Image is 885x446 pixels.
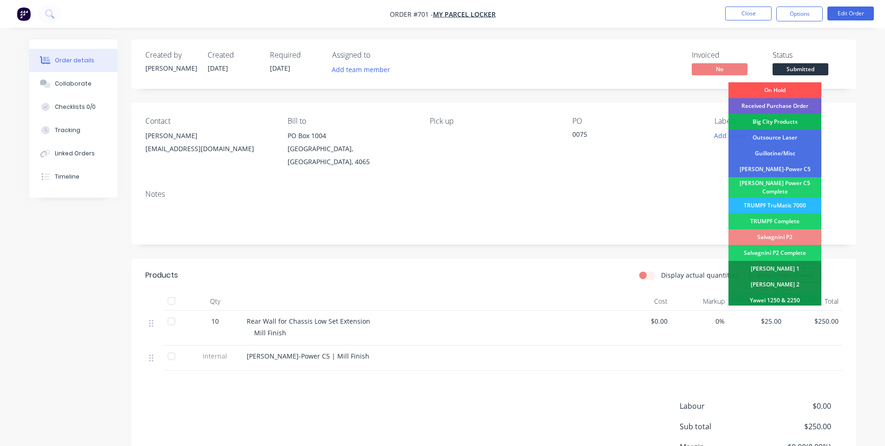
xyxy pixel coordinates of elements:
div: Salvagnini P2 Complete [728,245,821,261]
div: Status [773,51,842,60]
span: $250.00 [789,316,839,326]
div: Cost [615,292,672,311]
button: Add team member [332,63,395,76]
div: [PERSON_NAME][EMAIL_ADDRESS][DOMAIN_NAME] [145,129,273,159]
label: Display actual quantities [661,270,738,280]
div: Assigned to [332,51,425,60]
span: Submitted [773,63,828,75]
div: TRUMPF Complete [728,213,821,229]
div: Checklists 0/0 [55,103,96,111]
div: Collaborate [55,80,92,88]
div: Required [270,51,321,60]
span: $25.00 [732,316,782,326]
div: Big City Products [728,114,821,130]
span: Rear Wall for Chassis Low Set Extension [247,317,370,326]
button: Edit Order [827,7,874,20]
div: PO Box 1004[GEOGRAPHIC_DATA], [GEOGRAPHIC_DATA], 4065 [288,129,415,168]
span: 0% [675,316,725,326]
div: [PERSON_NAME] 2 [728,277,821,293]
div: PO Box 1004 [288,129,415,142]
span: [PERSON_NAME]-Power C5 | Mill Finish [247,352,369,360]
div: Contact [145,117,273,126]
span: Order #701 - [390,10,433,19]
div: Notes [145,190,842,199]
div: Timeline [55,173,79,181]
button: Order details [29,49,118,72]
span: Internal [191,351,239,361]
a: My Parcel Locker [433,10,496,19]
div: Order details [55,56,94,65]
span: No [692,63,747,75]
div: Yawei 1250 & 2250 [728,293,821,308]
span: 10 [211,316,219,326]
span: $250.00 [762,421,831,432]
button: Add labels [709,129,752,142]
div: [PERSON_NAME] 1 [728,261,821,277]
span: Labour [680,400,762,412]
div: Outsource Laser [728,130,821,146]
span: $0.00 [618,316,668,326]
div: [PERSON_NAME] Power C5 Complete [728,177,821,198]
div: Bill to [288,117,415,126]
div: TRUMPF TruMatic 7000 [728,198,821,213]
div: [PERSON_NAME] [145,129,273,142]
div: Markup [671,292,728,311]
div: Created [208,51,259,60]
button: Checklists 0/0 [29,95,118,119]
img: Factory [17,7,31,21]
div: PO [572,117,700,126]
div: Labels [715,117,842,126]
button: Add team member [327,63,395,76]
div: 0075 [572,129,688,142]
button: Linked Orders [29,142,118,165]
div: Qty [187,292,243,311]
div: Created by [145,51,197,60]
div: [EMAIL_ADDRESS][DOMAIN_NAME] [145,142,273,155]
button: Submitted [773,63,828,77]
span: [DATE] [270,64,290,73]
button: Close [725,7,772,20]
div: Linked Orders [55,149,95,158]
button: Options [776,7,823,21]
div: [PERSON_NAME]-Power C5 [728,161,821,177]
div: [PERSON_NAME] [145,63,197,73]
div: Received Purchase Order [728,98,821,114]
span: Mill Finish [254,328,286,337]
button: Timeline [29,165,118,188]
span: Sub total [680,421,762,432]
div: Invoiced [692,51,761,60]
div: On Hold [728,82,821,98]
div: Pick up [430,117,557,126]
button: Tracking [29,119,118,142]
div: Guillotine/Misc [728,146,821,161]
button: Collaborate [29,72,118,95]
span: [DATE] [208,64,228,73]
span: $0.00 [762,400,831,412]
div: Salvagnini P2 [728,229,821,245]
div: Products [145,270,178,281]
div: Tracking [55,126,80,134]
div: [GEOGRAPHIC_DATA], [GEOGRAPHIC_DATA], 4065 [288,142,415,168]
